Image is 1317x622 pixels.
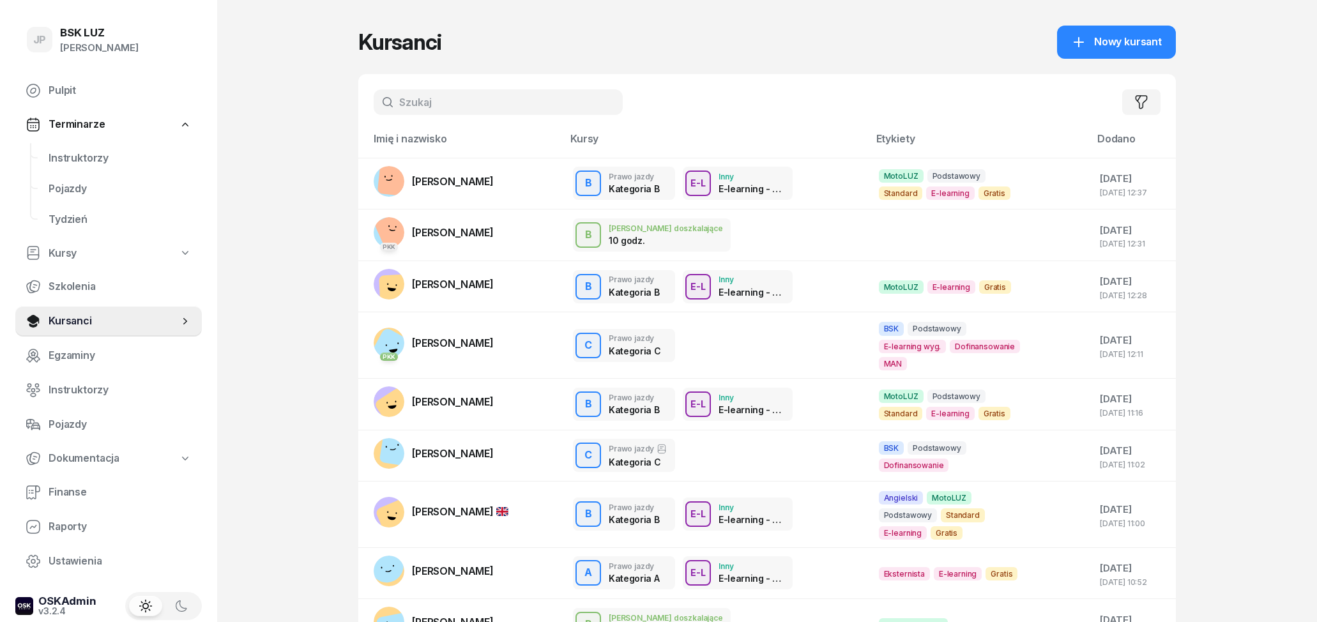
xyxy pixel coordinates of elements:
div: C [579,445,597,467]
span: Instruktorzy [49,382,192,398]
div: Inny [719,562,785,570]
span: [PERSON_NAME] [412,226,494,239]
a: Kursanci [15,306,202,337]
div: Kategoria C [609,457,667,467]
span: Standard [879,407,923,420]
div: [DATE] [1100,443,1166,459]
span: E-learning [926,186,974,200]
a: [PERSON_NAME] [374,497,508,527]
span: Podstawowy [908,441,966,455]
div: E-learning - 90 dni [719,514,785,525]
a: [PERSON_NAME] [374,386,494,417]
div: [DATE] 10:52 [1100,578,1166,586]
a: PKK[PERSON_NAME] [374,328,494,358]
button: E-L [685,560,711,586]
div: Inny [719,503,785,512]
div: Kategoria B [609,287,659,298]
button: E-L [685,391,711,417]
span: [PERSON_NAME] [412,175,494,188]
span: E-learning wyg. [879,340,947,353]
div: Prawo jazdy [609,275,659,284]
div: E-L [685,278,711,294]
div: [DATE] [1100,171,1166,187]
span: [PERSON_NAME] [412,505,508,518]
div: PKK [380,243,399,251]
div: [DATE] [1100,273,1166,290]
div: [DATE] 12:37 [1100,188,1166,197]
span: [PERSON_NAME] [412,337,494,349]
a: Pojazdy [38,174,202,204]
button: B [575,222,601,248]
a: [PERSON_NAME] [374,166,494,197]
span: MAN [879,357,908,370]
div: Kategoria B [609,404,659,415]
div: [DATE] 11:00 [1100,519,1166,527]
span: Pulpit [49,82,192,99]
span: Podstawowy [879,508,937,522]
a: Ustawienia [15,546,202,577]
button: B [575,171,601,196]
div: [PERSON_NAME] doszkalające [609,614,723,622]
span: Podstawowy [927,390,986,403]
div: [PERSON_NAME] [60,40,139,56]
div: C [579,335,597,356]
div: E-L [685,506,711,522]
a: PKK[PERSON_NAME] [374,217,494,248]
div: E-learning - 90 dni [719,573,785,584]
div: [DATE] 12:31 [1100,239,1166,248]
span: Eksternista [879,567,930,580]
a: Dokumentacja [15,444,202,473]
span: Tydzień [49,211,192,228]
span: Dofinansowanie [950,340,1020,353]
span: Pojazdy [49,416,192,433]
div: [DATE] 11:16 [1100,409,1166,417]
div: Prawo jazdy [609,172,659,181]
div: E-L [685,565,711,581]
div: B [580,393,597,415]
a: Raporty [15,512,202,542]
a: [PERSON_NAME] [374,438,494,469]
div: Prawo jazdy [609,562,659,570]
div: B [580,224,597,246]
span: Finanse [49,484,192,501]
span: Dofinansowanie [879,459,949,472]
a: Szkolenia [15,271,202,302]
a: Egzaminy [15,340,202,371]
a: Nowy kursant [1057,26,1176,59]
span: MotoLUZ [879,169,924,183]
div: [DATE] 11:02 [1100,460,1166,469]
span: Kursanci [49,313,179,330]
span: Gratis [931,526,963,540]
div: Kategoria C [609,345,660,356]
span: BSK [879,441,904,455]
div: v3.2.4 [38,607,96,616]
div: 10 godz. [609,235,675,246]
button: B [575,274,601,300]
h1: Kursanci [358,31,441,54]
a: Tydzień [38,204,202,235]
div: Kategoria B [609,183,659,194]
div: B [580,276,597,298]
span: E-learning [934,567,982,580]
span: JP [33,34,47,45]
div: E-learning - 90 dni [719,287,785,298]
div: Prawo jazdy [609,393,659,402]
div: Prawo jazdy [609,444,667,454]
div: E-learning - 90 dni [719,404,785,415]
span: Pojazdy [49,181,192,197]
span: Instruktorzy [49,150,192,167]
div: [DATE] [1100,560,1166,577]
span: E-learning [927,280,975,294]
div: B [580,504,597,526]
button: C [575,443,601,468]
div: Inny [719,172,785,181]
button: B [575,391,601,417]
div: Prawo jazdy [609,503,659,512]
span: Angielski [879,491,924,504]
span: MotoLUZ [927,491,971,504]
button: C [575,333,601,358]
th: Imię i nazwisko [358,130,563,158]
span: Szkolenia [49,278,192,295]
div: E-learning - 90 dni [719,183,785,194]
a: Terminarze [15,110,202,139]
